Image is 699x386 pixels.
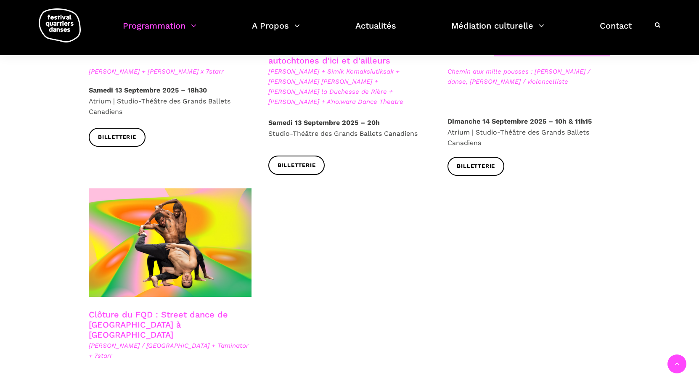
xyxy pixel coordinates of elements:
[89,309,228,340] a: Clôture du FQD : Street dance de [GEOGRAPHIC_DATA] à [GEOGRAPHIC_DATA]
[268,119,380,127] strong: Samedi 13 Septembre 2025 – 20h
[123,19,196,43] a: Programmation
[89,341,252,361] span: [PERSON_NAME] / [GEOGRAPHIC_DATA] + Taminator + 7starr
[268,45,390,66] a: Racines en mouvement : Voix autochtones d'ici et d'ailleurs
[447,157,504,176] a: Billetterie
[89,85,252,117] p: Atrium | Studio-Théâtre des Grands Ballets Canadiens
[457,162,495,171] span: Billetterie
[252,19,300,43] a: A Propos
[451,19,544,43] a: Médiation culturelle
[278,161,316,170] span: Billetterie
[447,116,610,148] p: Atrium | Studio-Théâtre des Grands Ballets Canadiens
[268,156,325,174] a: Billetterie
[89,66,252,77] span: [PERSON_NAME] + [PERSON_NAME] x 7starr
[39,8,81,42] img: logo-fqd-med
[98,133,136,142] span: Billetterie
[447,117,592,125] strong: Dimanche 14 Septembre 2025 – 10h & 11h15
[600,19,632,43] a: Contact
[268,66,431,107] span: [PERSON_NAME] + Simik Komaksiutiksak + [PERSON_NAME] [PERSON_NAME] + [PERSON_NAME] la Duchesse de...
[268,117,431,139] p: Studio-Théâtre des Grands Ballets Canadiens
[355,19,396,43] a: Actualités
[89,86,207,94] strong: Samedi 13 Septembre 2025 – 18h30
[89,128,146,147] a: Billetterie
[447,66,610,87] span: Chemin aux mille pousses : [PERSON_NAME] / danse, [PERSON_NAME] / violoncelliste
